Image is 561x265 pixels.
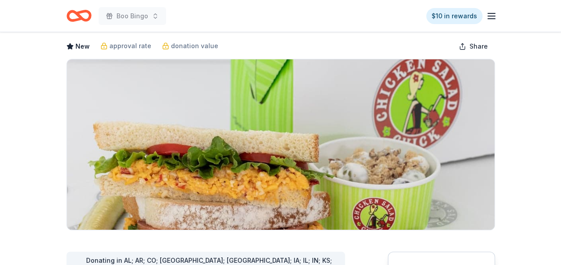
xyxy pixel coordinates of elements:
[470,41,488,52] span: Share
[426,8,482,24] a: $10 in rewards
[171,41,218,51] span: donation value
[100,41,151,51] a: approval rate
[109,41,151,51] span: approval rate
[75,41,90,52] span: New
[67,59,495,230] img: Image for Chicken Salad Chick
[452,37,495,55] button: Share
[99,7,166,25] button: Boo Bingo
[162,41,218,51] a: donation value
[66,5,91,26] a: Home
[116,11,148,21] span: Boo Bingo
